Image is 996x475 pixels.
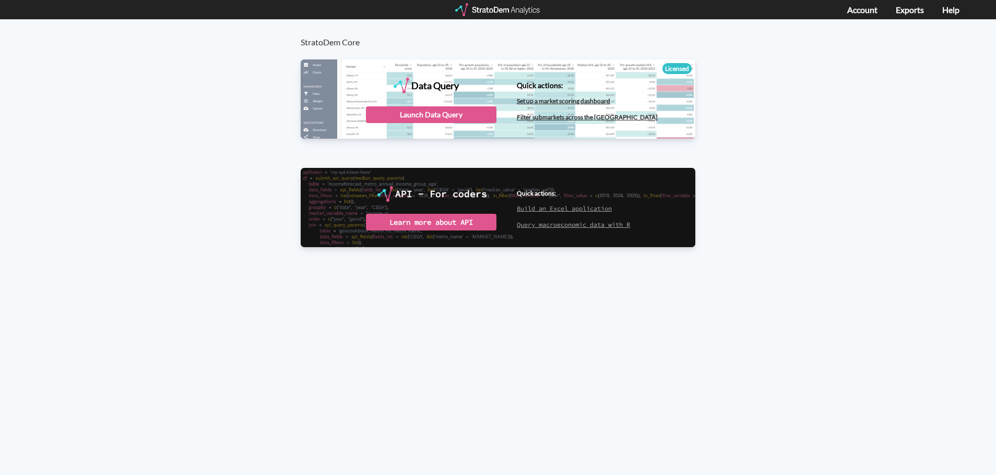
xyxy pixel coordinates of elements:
h4: Quick actions: [517,190,630,197]
a: Filter submarkets across the [GEOGRAPHIC_DATA] [517,113,658,121]
div: Launch Data Query [366,106,496,123]
a: Exports [896,5,924,15]
h4: Quick actions: [517,81,658,89]
a: Set up a market scoring dashboard [517,97,610,105]
h3: StratoDem Core [301,19,706,47]
div: Licensed [662,63,692,74]
div: Data Query [411,78,459,93]
a: Build an Excel application [517,204,612,212]
a: Query macroeconomic data with R [517,221,630,228]
a: Account [847,5,878,15]
div: Learn more about API [366,214,496,230]
a: Help [942,5,959,15]
div: API - For coders [395,186,487,202]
